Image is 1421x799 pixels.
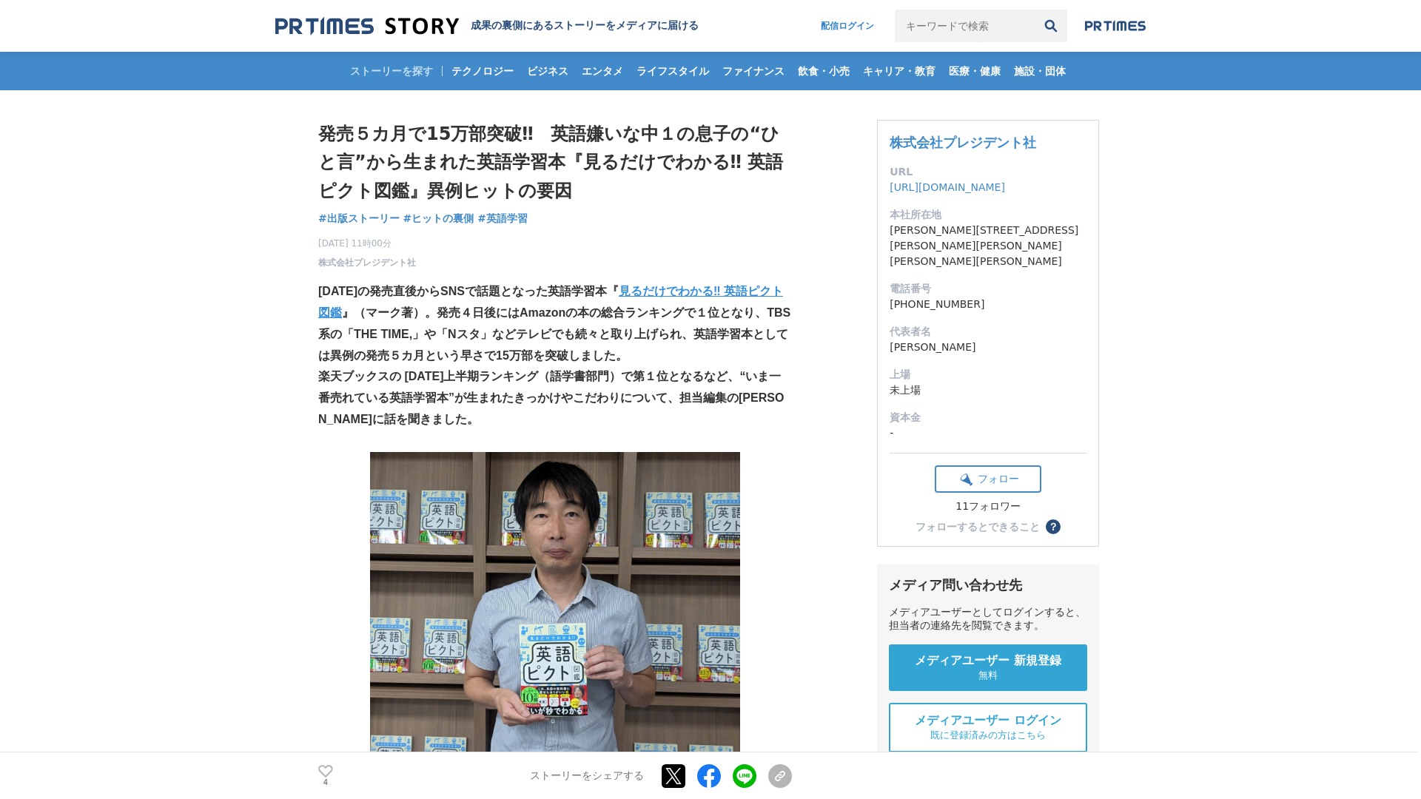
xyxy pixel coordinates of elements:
dt: 本社所在地 [890,207,1086,223]
span: ファイナンス [716,64,790,78]
input: キーワードで検索 [895,10,1035,42]
strong: 』（マーク著）。発売４日後にはAmazonの本の総合ランキングで１位となり、TBS系の「THE TIME,」や「Nスタ」などテレビでも続々と取り上げられ、英語学習本としては異例の発売５カ月という... [318,306,790,362]
a: 成果の裏側にあるストーリーをメディアに届ける 成果の裏側にあるストーリーをメディアに届ける [275,16,699,36]
dt: 代表者名 [890,324,1086,340]
a: 飲食・小売 [792,52,856,90]
span: メディアユーザー ログイン [915,713,1061,729]
h2: 成果の裏側にあるストーリーをメディアに届ける [471,19,699,33]
button: ？ [1046,519,1061,534]
span: 医療・健康 [943,64,1007,78]
div: メディアユーザーとしてログインすると、担当者の連絡先を閲覧できます。 [889,606,1087,633]
span: メディアユーザー 新規登録 [915,653,1061,669]
span: テクノロジー [446,64,520,78]
dt: 資本金 [890,410,1086,425]
dd: [PHONE_NUMBER] [890,297,1086,312]
a: 見るだけでわかる‼ 英語ピクト図鑑 [318,285,783,319]
button: 検索 [1035,10,1067,42]
span: 施設・団体 [1008,64,1072,78]
span: 既に登録済みの方はこちら [930,729,1046,742]
dd: [PERSON_NAME][STREET_ADDRESS][PERSON_NAME][PERSON_NAME][PERSON_NAME][PERSON_NAME] [890,223,1086,269]
img: 成果の裏側にあるストーリーをメディアに届ける [275,16,459,36]
a: メディアユーザー ログイン 既に登録済みの方はこちら [889,703,1087,752]
dt: 電話番号 [890,281,1086,297]
a: キャリア・教育 [857,52,941,90]
a: 配信ログイン [806,10,889,42]
a: 株式会社プレジデント社 [890,135,1036,150]
a: 医療・健康 [943,52,1007,90]
a: #ヒットの裏側 [403,211,474,226]
a: ライフスタイル [631,52,715,90]
div: メディア問い合わせ先 [889,576,1087,594]
a: メディアユーザー 新規登録 無料 [889,644,1087,691]
button: フォロー [935,465,1041,493]
p: ストーリーをシェアする [530,769,644,783]
a: テクノロジー [446,52,520,90]
strong: [DATE]の発売直後からSNSで話題となった英語学習本『 [318,285,619,297]
span: ？ [1048,522,1058,532]
img: prtimes [1085,20,1146,32]
h1: 発売５カ月で15万部突破‼ 英語嫌いな中１の息子の“ひと言”から生まれた英語学習本『見るだけでわかる‼ 英語ピクト図鑑』異例ヒットの要因 [318,120,792,205]
span: エンタメ [576,64,629,78]
span: キャリア・教育 [857,64,941,78]
div: 11フォロワー [935,500,1041,513]
span: 無料 [978,669,998,682]
a: [URL][DOMAIN_NAME] [890,181,1005,193]
a: エンタメ [576,52,629,90]
strong: 楽天ブックスの [DATE]上半期ランキング（語学書部門）で第１位となるなど、“いま一番売れている英語学習本”が生まれたきっかけやこだわりについて、担当編集の[PERSON_NAME]に話を聞き... [318,370,784,425]
dd: - [890,425,1086,441]
span: #出版ストーリー [318,212,400,225]
dt: URL [890,164,1086,180]
a: #出版ストーリー [318,211,400,226]
dd: [PERSON_NAME] [890,340,1086,355]
div: フォローするとできること [916,522,1040,532]
dt: 上場 [890,367,1086,382]
a: ファイナンス [716,52,790,90]
dd: 未上場 [890,382,1086,398]
span: [DATE] 11時00分 [318,237,416,250]
span: ライフスタイル [631,64,715,78]
span: 飲食・小売 [792,64,856,78]
a: 株式会社プレジデント社 [318,256,416,269]
span: #英語学習 [477,212,528,225]
span: ビジネス [521,64,574,78]
a: 施設・団体 [1008,52,1072,90]
a: #英語学習 [477,211,528,226]
span: #ヒットの裏側 [403,212,474,225]
a: ビジネス [521,52,574,90]
p: 4 [318,779,333,786]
